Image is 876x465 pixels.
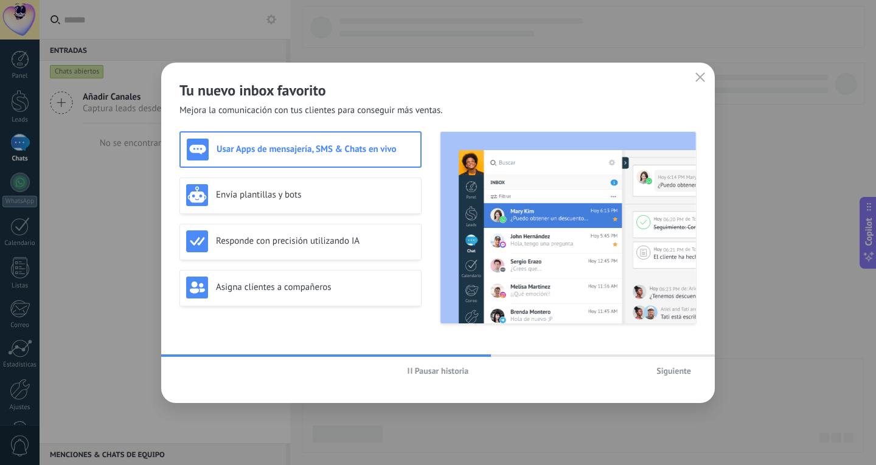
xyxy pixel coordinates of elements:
h3: Asigna clientes a compañeros [216,281,415,293]
h2: Tu nuevo inbox favorito [179,81,697,100]
button: Siguiente [651,362,697,380]
button: Pausar historia [402,362,474,380]
span: Pausar historia [415,367,469,375]
span: Mejora la comunicación con tus clientes para conseguir más ventas. [179,105,443,117]
h3: Responde con precisión utilizando IA [216,235,415,247]
h3: Usar Apps de mensajería, SMS & Chats en vivo [217,143,414,155]
span: Siguiente [656,367,691,375]
h3: Envía plantillas y bots [216,189,415,201]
